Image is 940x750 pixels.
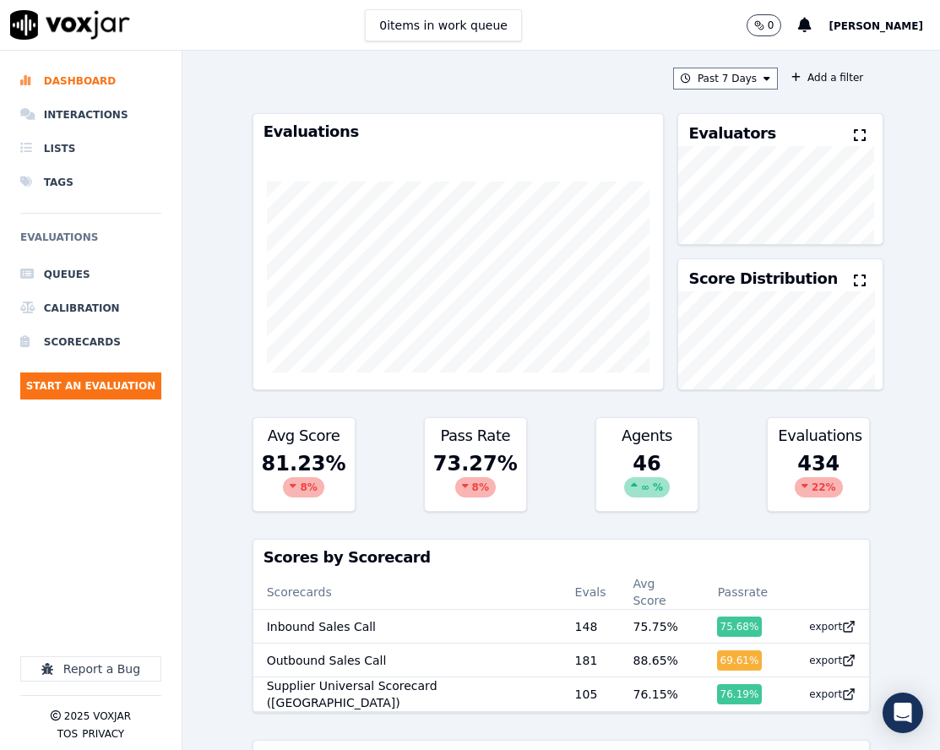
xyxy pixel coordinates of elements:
[20,291,161,325] a: Calibration
[562,575,620,610] th: Evals
[829,15,940,35] button: [PERSON_NAME]
[365,9,522,41] button: 0items in work queue
[768,447,869,511] div: 434
[747,14,799,36] button: 0
[619,677,703,712] td: 76.15 %
[619,644,703,677] td: 88.65 %
[619,575,703,610] th: Avg Score
[20,166,161,199] a: Tags
[785,68,870,88] button: Add a filter
[829,20,923,32] span: [PERSON_NAME]
[20,656,161,682] button: Report a Bug
[57,727,78,741] button: TOS
[264,124,654,139] h3: Evaluations
[619,610,703,644] td: 75.75 %
[253,677,562,712] td: Supplier Universal Scorecard ([GEOGRAPHIC_DATA])
[253,575,562,610] th: Scorecards
[253,447,355,511] div: 81.23 %
[562,610,620,644] td: 148
[82,727,124,741] button: Privacy
[425,447,526,511] div: 73.27 %
[883,693,923,733] div: Open Intercom Messenger
[435,428,516,443] h3: Pass Rate
[20,98,161,132] a: Interactions
[796,647,856,674] button: export
[717,617,763,637] div: 75.68 %
[717,650,763,671] div: 69.61 %
[20,258,161,291] a: Queues
[253,610,562,644] td: Inbound Sales Call
[768,19,774,32] p: 0
[20,325,161,359] a: Scorecards
[778,428,859,443] h3: Evaluations
[717,684,763,704] div: 76.19 %
[264,428,345,443] h3: Avg Score
[673,68,778,90] button: Past 7 Days
[688,271,837,286] h3: Score Distribution
[796,613,856,640] button: export
[64,709,131,723] p: 2025 Voxjar
[264,550,860,565] h3: Scores by Scorecard
[795,477,843,497] div: 22 %
[624,477,670,497] div: ∞ %
[704,575,783,610] th: Passrate
[20,64,161,98] a: Dashboard
[688,126,775,141] h3: Evaluators
[606,428,687,443] h3: Agents
[562,677,620,712] td: 105
[796,681,856,708] button: export
[20,132,161,166] a: Lists
[596,447,698,511] div: 46
[283,477,323,497] div: 8 %
[253,644,562,677] td: Outbound Sales Call
[20,372,161,399] button: Start an Evaluation
[10,10,130,40] img: voxjar logo
[562,644,620,677] td: 181
[455,477,496,497] div: 8 %
[747,14,782,36] button: 0
[20,227,161,258] h6: Evaluations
